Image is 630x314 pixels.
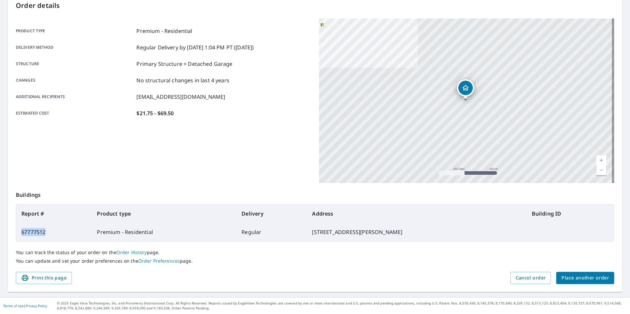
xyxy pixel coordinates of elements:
p: Changes [16,76,134,84]
td: [STREET_ADDRESS][PERSON_NAME] [307,223,526,241]
p: Regular Delivery by [DATE] 1:04 PM PT ([DATE]) [136,43,254,51]
a: Current Level 17, Zoom In [596,155,606,165]
p: Delivery method [16,43,134,51]
p: Order details [16,1,614,11]
div: Dropped pin, building 1, Residential property, 10838 Phantom Hill Rd Dallas, TX 75217 [457,79,474,100]
th: Address [307,204,526,223]
p: No structural changes in last 4 years [136,76,229,84]
span: Print this page [21,274,67,282]
p: | [3,304,47,308]
p: Primary Structure + Detached Garage [136,60,232,68]
p: Product type [16,27,134,35]
button: Print this page [16,272,72,284]
th: Report # [16,204,92,223]
button: Cancel order [510,272,551,284]
p: Premium - Residential [136,27,192,35]
p: You can update and set your order preferences on the page. [16,258,614,264]
p: [EMAIL_ADDRESS][DOMAIN_NAME] [136,93,225,101]
td: 67777512 [16,223,92,241]
p: You can track the status of your order on the page. [16,249,614,255]
p: Structure [16,60,134,68]
th: Product type [92,204,236,223]
button: Place another order [556,272,614,284]
td: Premium - Residential [92,223,236,241]
a: Order Preferences [138,258,180,264]
p: $21.75 - $69.50 [136,109,174,117]
span: Place another order [561,274,609,282]
a: Privacy Policy [26,303,47,308]
p: Additional recipients [16,93,134,101]
th: Delivery [236,204,307,223]
span: Cancel order [516,274,546,282]
a: Order History [116,249,147,255]
p: © 2025 Eagle View Technologies, Inc. and Pictometry International Corp. All Rights Reserved. Repo... [57,301,627,311]
p: Estimated cost [16,109,134,117]
a: Terms of Use [3,303,24,308]
p: Buildings [16,183,614,204]
td: Regular [236,223,307,241]
a: Current Level 17, Zoom Out [596,165,606,175]
th: Building ID [527,204,614,223]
